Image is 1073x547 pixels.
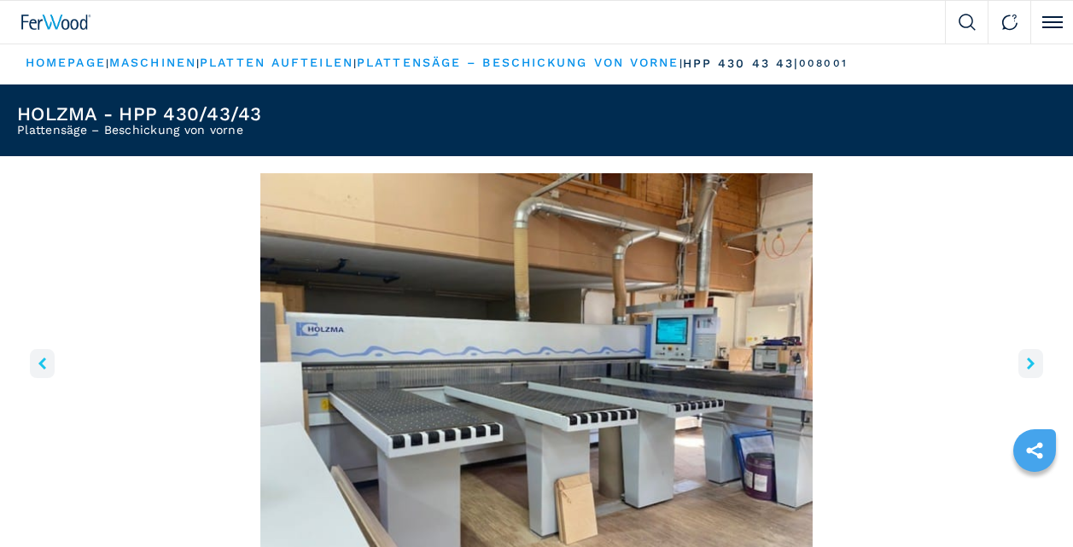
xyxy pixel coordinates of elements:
h2: Plattensäge – Beschickung von vorne [17,124,262,136]
span: | [196,57,200,69]
button: right-button [1018,349,1043,378]
a: HOMEPAGE [26,55,106,69]
a: platten aufteilen [200,55,353,69]
a: maschinen [109,55,196,69]
img: Ferwood [21,15,91,30]
button: Click to toggle menu [1030,1,1073,44]
img: Contact us [1001,14,1018,31]
span: | [106,57,109,69]
button: left-button [30,349,55,378]
h1: HOLZMA - HPP 430/43/43 [17,105,262,124]
p: hpp 430 43 43 | [683,55,799,73]
p: 008001 [799,56,848,71]
a: sharethis [1013,429,1056,472]
img: Search [959,14,976,31]
span: | [353,57,357,69]
span: | [679,57,683,69]
a: plattensäge – beschickung von vorne [357,55,679,69]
